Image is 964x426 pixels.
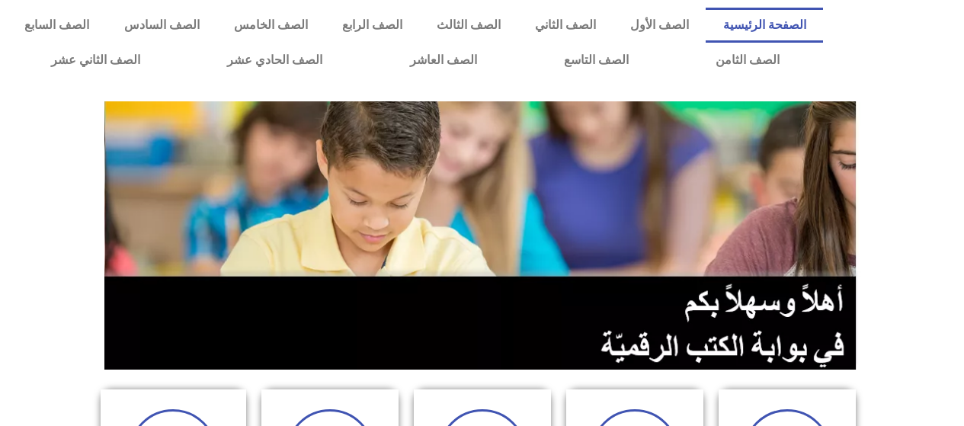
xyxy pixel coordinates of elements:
a: الصف العاشر [367,43,520,78]
a: الصف الحادي عشر [184,43,366,78]
a: الصف التاسع [520,43,672,78]
a: الصف السابع [8,8,107,43]
a: الصف السادس [107,8,216,43]
a: الصف الثاني [517,8,613,43]
a: الصف الخامس [216,8,325,43]
a: الصف الرابع [325,8,419,43]
a: الصف الثالث [419,8,517,43]
a: الصف الثاني عشر [8,43,184,78]
a: الصف الثامن [672,43,823,78]
a: الصف الأول [613,8,706,43]
a: الصفحة الرئيسية [706,8,823,43]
